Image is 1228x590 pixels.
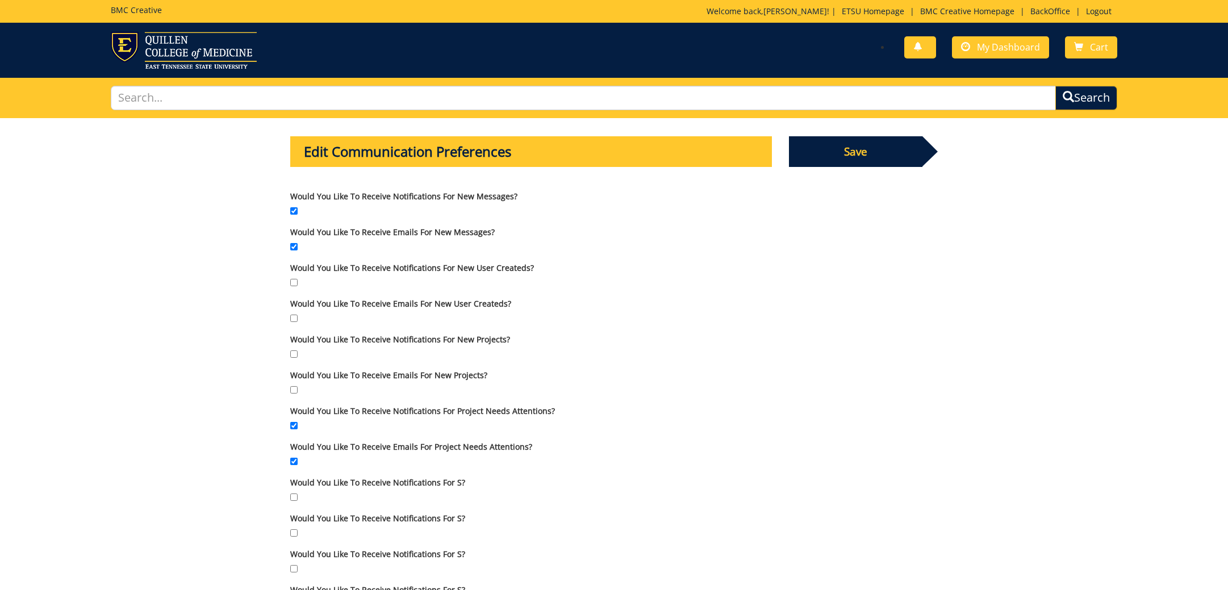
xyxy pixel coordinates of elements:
span: Save [789,136,923,167]
button: Save [789,136,938,167]
label: Would you like to receive emails for New User Createds? [290,298,938,309]
a: BMC Creative Homepage [914,6,1020,16]
label: Would you like to receive notifications for s? [290,513,938,524]
label: Would you like to receive emails for Project Needs Attentions? [290,441,938,453]
label: Would you like to receive notifications for New User Createds? [290,262,938,274]
label: Would you like to receive notifications for s? [290,477,938,488]
label: Would you like to receive notifications for s? [290,549,938,560]
span: My Dashboard [977,41,1040,53]
a: BackOffice [1025,6,1076,16]
a: [PERSON_NAME] [763,6,827,16]
button: Search [1055,86,1117,110]
a: My Dashboard [952,36,1049,58]
p: Welcome back, ! | | | | [707,6,1117,17]
label: Would you like to receive emails for New Messages? [290,227,938,238]
p: Edit Communication Preferences [290,136,772,167]
h5: BMC Creative [111,6,162,14]
img: ETSU logo [111,32,257,69]
label: Would you like to receive notifications for New Projects? [290,334,938,345]
a: Logout [1080,6,1117,16]
a: ETSU Homepage [836,6,910,16]
label: Would you like to receive emails for New Projects? [290,370,938,381]
label: Would you like to receive notifications for New Messages? [290,191,938,202]
a: Cart [1065,36,1117,58]
label: Would you like to receive notifications for Project Needs Attentions? [290,405,938,417]
span: Cart [1090,41,1108,53]
input: Search... [111,86,1056,110]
